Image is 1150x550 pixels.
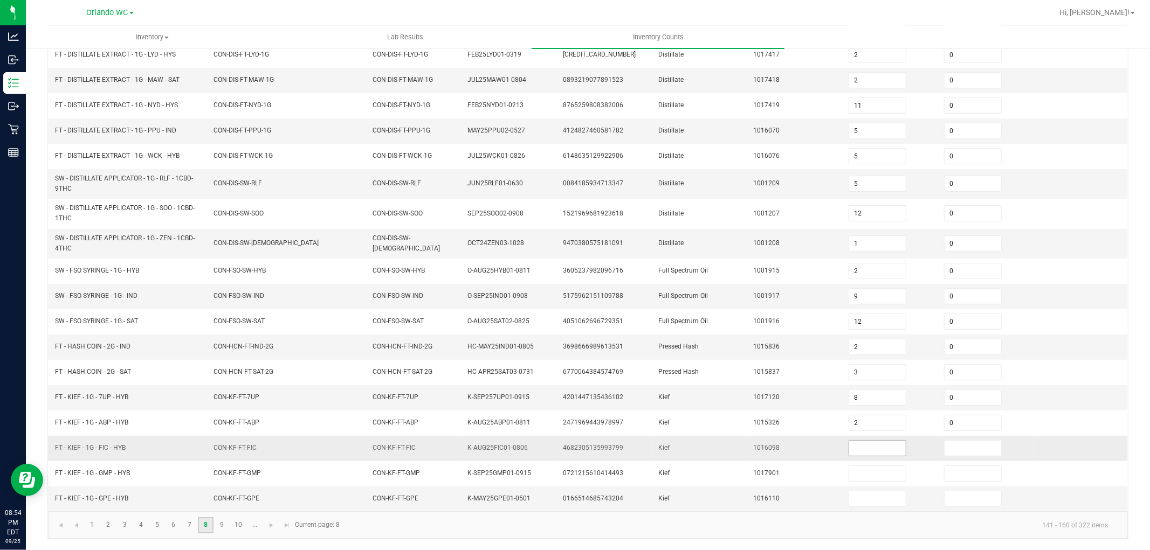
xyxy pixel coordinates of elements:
[658,127,684,134] span: Distillate
[8,54,19,65] inline-svg: Inbound
[658,343,699,350] span: Pressed Hash
[198,517,214,533] a: Page 8
[563,239,623,247] span: 9470380575181091
[55,101,178,109] span: FT - DISTILLATE EXTRACT - 1G - NYD - HYS
[55,317,138,325] span: SW - FSO SYRINGE - 1G - SAT
[658,239,684,247] span: Distillate
[468,101,524,109] span: FEB25NYD01-0213
[658,267,708,274] span: Full Spectrum Oil
[563,393,623,401] span: 4201447135436102
[11,464,43,496] iframe: Resource center
[87,8,128,17] span: Orlando WC
[26,32,278,42] span: Inventory
[468,419,531,426] span: K-AUG25ABP01-0811
[373,76,433,83] span: CON-DIS-FT-MAW-1G
[55,495,128,502] span: FT - KIEF - 1G - GPE - HYB
[753,343,780,350] span: 1015836
[55,175,193,192] span: SW - DISTILLATE APPLICATOR - 1G - RLF - 1CBD-9THC
[468,469,532,477] span: K-SEP25GMP01-0915
[214,179,263,187] span: CON-DIS-SW-RLF
[468,292,528,300] span: O-SEP25IND01-0908
[214,517,230,533] a: Page 9
[8,31,19,42] inline-svg: Analytics
[563,317,623,325] span: 4051062696729351
[658,469,670,477] span: Kief
[55,419,128,426] span: FT - KIEF - 1G - ABP - HYB
[753,419,780,426] span: 1015326
[468,368,534,375] span: HC-APR25SAT03-0731
[468,127,526,134] span: MAY25PPU02-0527
[55,292,137,300] span: SW - FSO SYRINGE - 1G - IND
[658,393,670,401] span: Kief
[753,51,780,58] span: 1017417
[8,124,19,135] inline-svg: Retail
[563,51,636,58] span: [CREDIT_CARD_NUMBER]
[753,239,780,247] span: 1001208
[563,292,623,300] span: 5175962151109788
[658,76,684,83] span: Distillate
[468,393,530,401] span: K-SEP257UP01-0915
[658,101,684,109] span: Distillate
[468,343,534,350] span: HC-MAY25IND01-0805
[100,517,116,533] a: Page 2
[563,444,623,451] span: 4682305135993799
[373,101,430,109] span: CON-DIS-FT-NYD-1G
[373,292,423,300] span: CON-FSO-SW-IND
[214,368,274,375] span: CON-HCN-FT-SAT-2G
[214,292,265,300] span: CON-FSO-SW-IND
[753,76,780,83] span: 1017418
[373,495,418,502] span: CON-KF-FT-GPE
[68,517,84,533] a: Go to the previous page
[214,343,274,350] span: CON-HCN-FT-IND-2G
[373,51,428,58] span: CON-DIS-FT-LYD-1G
[468,239,525,247] span: OCT24ZEN03-1028
[182,517,197,533] a: Page 7
[214,152,273,159] span: CON-DIS-FT-WCK-1G
[5,508,21,537] p: 08:54 PM EDT
[468,444,528,451] span: K-AUG25FIC01-0806
[753,179,780,187] span: 1001209
[279,517,295,533] a: Go to the last page
[753,267,780,274] span: 1001915
[658,495,670,502] span: Kief
[55,393,128,401] span: FT - KIEF - 1G - 7UP - HYB
[214,127,272,134] span: CON-DIS-FT-PPU-1G
[373,234,440,252] span: CON-DIS-SW-[DEMOGRAPHIC_DATA]
[753,210,780,217] span: 1001207
[373,444,416,451] span: CON-KF-FT-FIC
[247,517,263,533] a: Page 11
[468,179,524,187] span: JUN25RLF01-0630
[658,317,708,325] span: Full Spectrum Oil
[532,26,784,48] a: Inventory Counts
[214,239,319,247] span: CON-DIS-SW-[DEMOGRAPHIC_DATA]
[55,444,126,451] span: FT - KIEF - 1G - FIC - HYB
[149,517,165,533] a: Page 5
[279,26,532,48] a: Lab Results
[658,368,699,375] span: Pressed Hash
[373,127,430,134] span: CON-DIS-FT-PPU-1G
[373,210,423,217] span: CON-DIS-SW-SOO
[563,179,623,187] span: 0084185934713347
[658,444,670,451] span: Kief
[5,537,21,545] p: 09/25
[658,179,684,187] span: Distillate
[55,76,180,83] span: FT - DISTILLATE EXTRACT - 1G - MAW - SAT
[53,517,68,533] a: Go to the first page
[753,292,780,300] span: 1001917
[753,317,780,325] span: 1001916
[373,419,418,426] span: CON-KF-FT-ABP
[468,317,530,325] span: O-AUG25SAT02-0825
[8,147,19,158] inline-svg: Reports
[166,517,181,533] a: Page 6
[214,495,260,502] span: CON-KF-FT-GPE
[753,444,780,451] span: 1016098
[468,267,531,274] span: O-AUG25HYB01-0811
[8,78,19,88] inline-svg: Inventory
[214,444,257,451] span: CON-KF-FT-FIC
[468,152,526,159] span: JUL25WCK01-0826
[72,521,81,530] span: Go to the previous page
[55,51,176,58] span: FT - DISTILLATE EXTRACT - 1G - LYD - HYS
[373,393,418,401] span: CON-KF-FT-7UP
[55,127,176,134] span: FT - DISTILLATE EXTRACT - 1G - PPU - IND
[373,343,432,350] span: CON-HCN-FT-IND-2G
